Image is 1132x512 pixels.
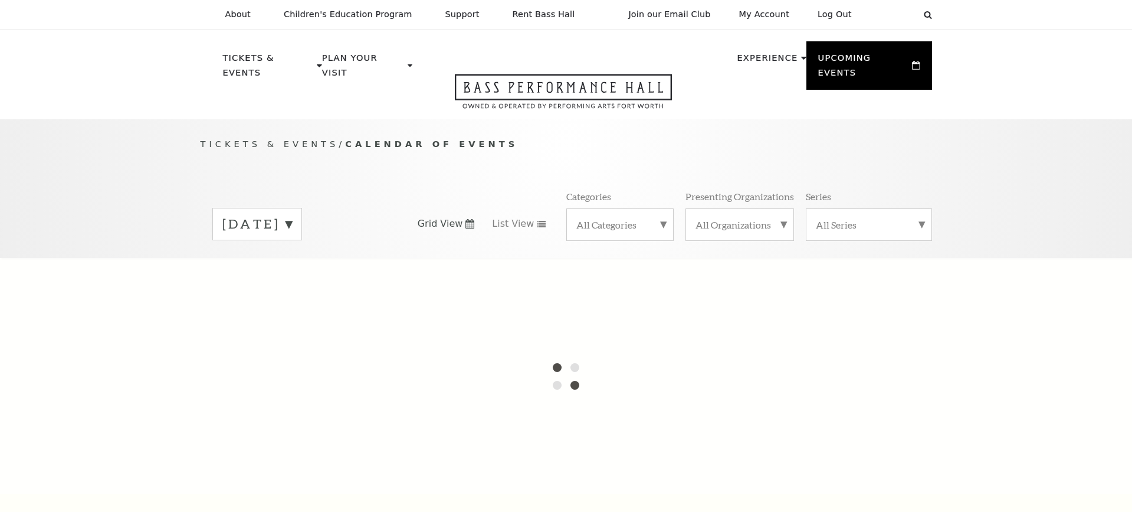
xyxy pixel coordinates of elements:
p: Plan Your Visit [322,51,405,87]
span: Calendar of Events [345,139,518,149]
p: Upcoming Events [818,51,910,87]
label: All Categories [576,219,664,231]
span: List View [492,217,534,230]
p: Experience [737,51,798,72]
p: About [225,9,251,19]
p: Tickets & Events [223,51,314,87]
p: Presenting Organizations [685,190,794,203]
p: Series [806,190,831,203]
p: Children's Education Program [284,9,412,19]
select: Select: [871,9,913,20]
p: Support [445,9,480,19]
label: [DATE] [222,215,292,233]
p: / [201,137,932,152]
label: All Organizations [695,219,784,231]
span: Tickets & Events [201,139,339,149]
label: All Series [816,219,922,231]
p: Categories [566,190,611,203]
p: Rent Bass Hall [513,9,575,19]
span: Grid View [418,217,463,230]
